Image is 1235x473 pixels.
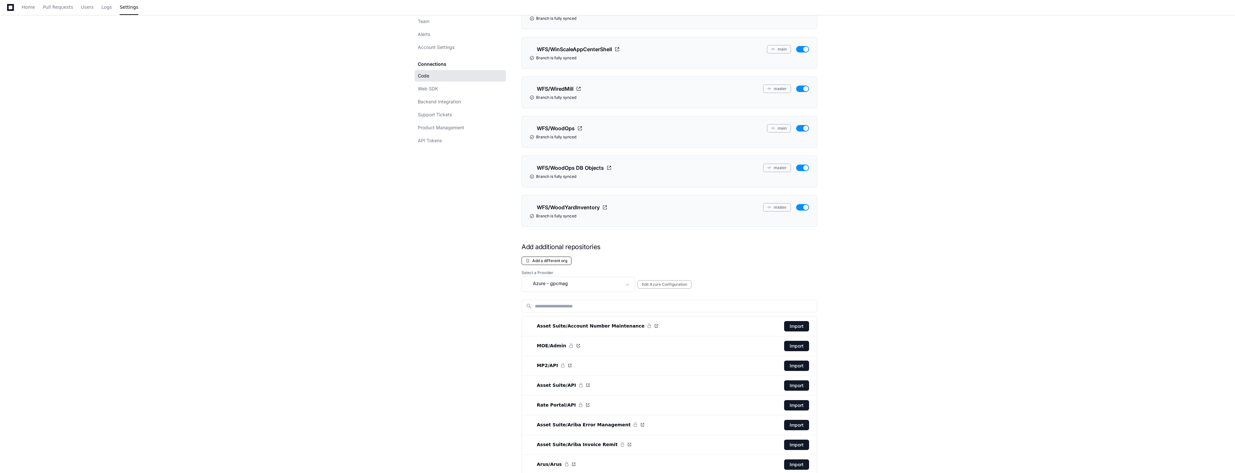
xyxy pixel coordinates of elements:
[767,124,791,133] button: main
[537,421,630,428] span: Asset Suite/Ariba Error Management
[418,98,461,105] span: Backend Integration
[530,164,612,172] a: WFS/WoodOps DB Objects
[537,441,617,448] span: Asset Suite/Ariba Invoice Remit
[763,203,791,212] button: master
[547,280,568,287] span: - gpcmag
[101,5,112,9] span: Logs
[530,85,581,93] a: WFS/WiredMill
[522,270,817,275] label: Select a Provider
[767,45,791,53] button: main
[418,73,429,79] span: Code
[530,441,632,448] a: Asset Suite/Ariba Invoice Remit
[537,203,600,211] span: WFS/WoodYardInventory
[537,362,558,369] span: MP2/API
[530,134,809,140] div: Branch is fully synced
[530,342,581,350] a: MOE/Admin
[763,164,791,172] button: master
[530,381,590,389] a: Asset Suite/API
[415,122,506,133] a: Product Management
[526,303,532,309] mat-icon: search
[537,85,573,93] span: WFS/WiredMill
[784,400,809,410] button: Import
[415,135,506,146] a: API Tokens
[784,361,809,371] button: Import
[418,137,442,144] span: API Tokens
[537,45,612,53] span: WFS/WinScaleAppCenterShell
[784,440,809,450] button: Import
[418,18,429,25] span: Team
[784,459,809,470] button: Import
[530,55,809,61] div: Branch is fully synced
[415,16,506,27] a: Team
[530,174,809,179] div: Branch is fully synced
[530,45,620,53] a: WFS/WinScaleAppCenterShell
[415,96,506,108] a: Backend Integration
[522,242,817,251] h1: Add additional repositories
[530,203,607,212] a: WFS/WoodYardInventory
[530,95,809,100] div: Branch is fully synced
[43,5,73,9] span: Pull Requests
[537,402,576,408] span: Rate Portal/API
[784,380,809,391] button: Import
[537,323,644,329] span: Asset Suite/Account Number Maintenance
[418,124,464,131] span: Product Management
[530,213,809,219] div: Branch is fully synced
[22,5,35,9] span: Home
[522,257,571,265] button: Add a different org
[784,420,809,430] button: Import
[530,322,659,330] a: Asset Suite/Account Number Maintenance
[418,31,430,38] span: Alerts
[530,16,809,21] div: Branch is fully synced
[530,421,645,429] a: Asset Suite/Ariba Error Management
[784,341,809,351] button: Import
[81,5,94,9] span: Users
[537,382,576,388] span: Asset Suite/API
[763,85,791,93] button: master
[526,280,622,287] div: Azure
[530,124,582,133] a: WFS/WoodOps
[415,70,506,82] a: Code
[415,41,506,53] a: Account Settings
[418,86,438,92] span: Web SDK
[415,29,506,40] a: Alerts
[530,401,590,409] a: Rate Portal/API
[418,111,452,118] span: Support Tickets
[638,280,691,289] button: Edit Azure Configuration
[784,321,809,331] button: Import
[415,109,506,121] a: Support Tickets
[415,83,506,95] a: Web SDK
[418,44,454,51] span: Account Settings
[120,5,138,9] span: Settings
[537,461,562,467] span: Arus/Arus
[537,164,604,172] span: WFS/WoodOps DB Objects
[537,124,575,132] span: WFS/WoodOps
[537,342,566,349] span: MOE/Admin
[530,460,576,468] a: Arus/Arus
[530,362,572,369] a: MP2/API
